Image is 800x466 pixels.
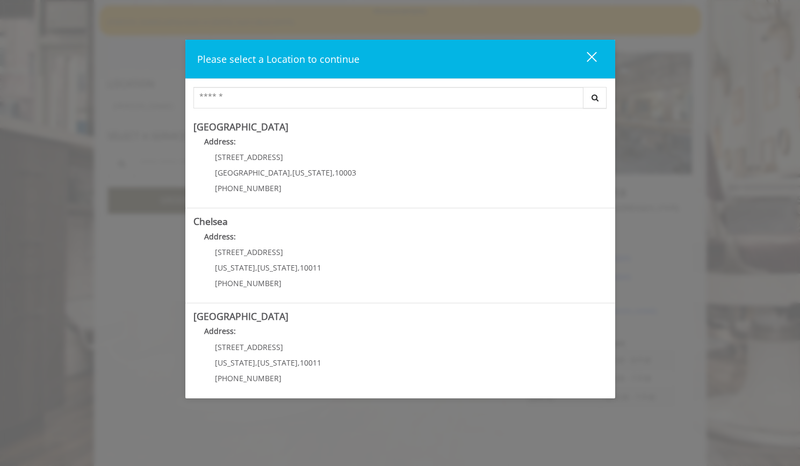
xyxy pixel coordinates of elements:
[215,152,283,162] span: [STREET_ADDRESS]
[335,168,356,178] span: 10003
[298,263,300,273] span: ,
[215,358,255,368] span: [US_STATE]
[257,358,298,368] span: [US_STATE]
[257,263,298,273] span: [US_STATE]
[255,358,257,368] span: ,
[204,231,236,242] b: Address:
[215,183,282,193] span: [PHONE_NUMBER]
[215,373,282,383] span: [PHONE_NUMBER]
[193,120,289,133] b: [GEOGRAPHIC_DATA]
[193,87,583,108] input: Search Center
[589,94,601,101] i: Search button
[300,263,321,273] span: 10011
[193,215,228,228] b: Chelsea
[215,342,283,352] span: [STREET_ADDRESS]
[567,48,603,70] button: close dialog
[204,326,236,336] b: Address:
[215,247,283,257] span: [STREET_ADDRESS]
[333,168,335,178] span: ,
[255,263,257,273] span: ,
[204,136,236,147] b: Address:
[574,51,596,67] div: close dialog
[193,87,607,114] div: Center Select
[300,358,321,368] span: 10011
[215,263,255,273] span: [US_STATE]
[290,168,292,178] span: ,
[292,168,333,178] span: [US_STATE]
[298,358,300,368] span: ,
[197,53,359,65] span: Please select a Location to continue
[215,168,290,178] span: [GEOGRAPHIC_DATA]
[193,310,289,323] b: [GEOGRAPHIC_DATA]
[215,278,282,288] span: [PHONE_NUMBER]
